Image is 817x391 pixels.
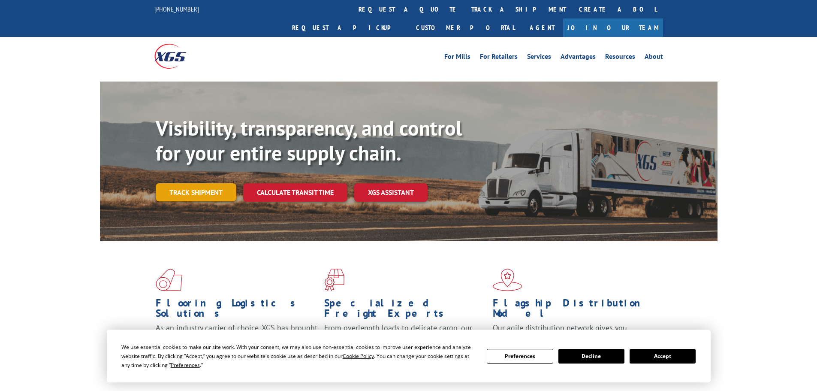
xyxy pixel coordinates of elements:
[286,18,410,37] a: Request a pickup
[156,298,318,323] h1: Flooring Logistics Solutions
[156,269,182,291] img: xgs-icon-total-supply-chain-intelligence-red
[154,5,199,13] a: [PHONE_NUMBER]
[324,269,344,291] img: xgs-icon-focused-on-flooring-red
[630,349,696,364] button: Accept
[444,53,470,63] a: For Mills
[493,323,651,343] span: Our agile distribution network gives you nationwide inventory management on demand.
[324,323,486,361] p: From overlength loads to delicate cargo, our experienced staff knows the best way to move your fr...
[480,53,518,63] a: For Retailers
[121,343,476,370] div: We use essential cookies to make our site work. With your consent, we may also use non-essential ...
[343,352,374,360] span: Cookie Policy
[605,53,635,63] a: Resources
[171,361,200,369] span: Preferences
[645,53,663,63] a: About
[493,298,655,323] h1: Flagship Distribution Model
[563,18,663,37] a: Join Our Team
[493,269,522,291] img: xgs-icon-flagship-distribution-model-red
[324,298,486,323] h1: Specialized Freight Experts
[156,323,317,353] span: As an industry carrier of choice, XGS has brought innovation and dedication to flooring logistics...
[558,349,624,364] button: Decline
[156,183,236,201] a: Track shipment
[354,183,428,202] a: XGS ASSISTANT
[410,18,521,37] a: Customer Portal
[243,183,347,202] a: Calculate transit time
[521,18,563,37] a: Agent
[487,349,553,364] button: Preferences
[156,115,462,166] b: Visibility, transparency, and control for your entire supply chain.
[527,53,551,63] a: Services
[107,330,711,382] div: Cookie Consent Prompt
[561,53,596,63] a: Advantages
